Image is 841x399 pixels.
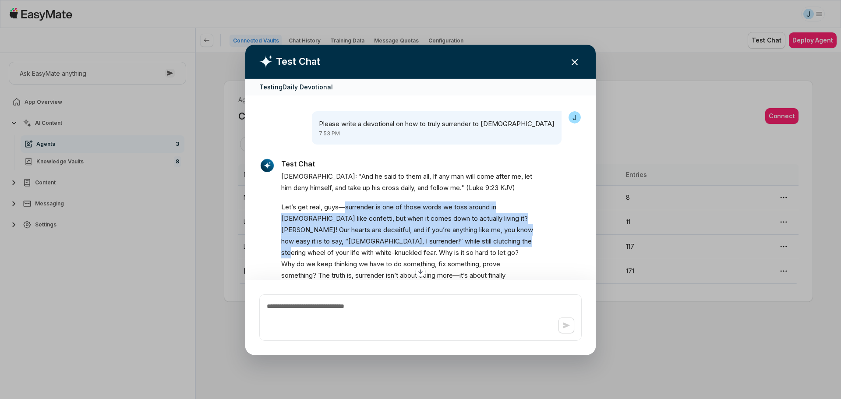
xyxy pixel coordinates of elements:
span: deny [293,182,308,193]
span: J [569,111,581,123]
span: Please write a devotional on how to truly surrender to [DEMOGRAPHIC_DATA] [319,119,555,127]
span: finally [488,270,505,281]
span: down [453,213,470,224]
span: me." [450,182,464,193]
span: all, [423,170,431,182]
span: we [443,201,452,213]
span: his [372,182,380,193]
span: [PERSON_NAME]! [281,224,337,236]
span: to [490,247,496,258]
p: Testing Daily Devotional [259,82,333,91]
span: truth [332,270,345,281]
span: KJV) [500,182,515,193]
span: [DEMOGRAPHIC_DATA] [281,213,355,224]
span: me, [491,224,502,236]
span: the [522,236,532,247]
span: come [477,170,494,182]
span: cross [382,182,399,193]
span: daily, [401,182,416,193]
span: is [317,236,322,247]
span: to [472,213,478,224]
span: in [491,201,496,213]
span: anything [452,224,477,236]
span: surrender [355,270,384,281]
span: go? [507,247,519,258]
span: do [394,258,402,270]
span: follow [430,182,449,193]
span: let [525,170,532,182]
p: Test Chat [281,158,534,169]
span: those [404,201,421,213]
span: fear. [424,247,437,258]
span: is, [347,270,353,281]
span: you [504,224,515,236]
span: Let’s [281,201,296,213]
p: 7:53 PM [319,129,555,137]
span: get [298,201,308,213]
span: we [306,258,315,270]
span: keep [317,258,332,270]
span: with [361,247,374,258]
span: it [425,213,429,224]
span: know [517,224,533,236]
span: more—it’s [437,270,468,281]
span: Why [439,247,452,258]
span: doing [419,270,435,281]
span: comes [431,213,452,224]
span: fix [438,258,446,270]
span: steering [281,247,306,258]
span: deceitful, [383,224,412,236]
span: me, [512,170,523,182]
span: is [454,247,459,258]
span: up [363,182,370,193]
span: thinking [334,258,357,270]
span: he [375,170,382,182]
span: clutching [493,236,520,247]
span: life [350,247,360,258]
span: do [297,258,304,270]
span: prove [483,258,500,270]
span: wheel [307,247,325,258]
span: around [469,201,490,213]
span: say, [332,236,343,247]
span: it [461,247,464,258]
span: is [376,201,381,213]
span: Why [281,258,295,270]
span: any [439,170,449,182]
span: The [318,270,330,281]
span: [DEMOGRAPHIC_DATA]: [281,170,357,182]
p: Test Chat [276,54,320,69]
span: about [470,270,487,281]
span: isn’t [386,270,398,281]
span: while [465,236,480,247]
span: something, [448,258,481,270]
span: 9:23 [485,182,498,193]
span: to [324,236,330,247]
span: If [433,170,437,182]
span: let [498,247,505,258]
span: confetti, [369,213,394,224]
span: it [312,236,315,247]
span: “[DEMOGRAPHIC_DATA], [345,236,424,247]
span: them [406,170,421,182]
span: one [382,201,394,213]
span: hard [475,247,488,258]
span: surrender!” [429,236,463,247]
span: and [335,182,346,193]
span: him [281,182,292,193]
span: your [336,247,349,258]
span: we [359,258,368,270]
span: living [504,213,519,224]
span: so [466,247,474,258]
span: if [426,224,430,236]
span: of [327,247,334,258]
span: when [407,213,424,224]
span: of [396,201,402,213]
span: actually [480,213,502,224]
span: and [417,182,428,193]
span: said [384,170,396,182]
span: easy [296,236,310,247]
span: take [348,182,361,193]
span: Our [339,224,350,236]
span: real, [310,201,322,213]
